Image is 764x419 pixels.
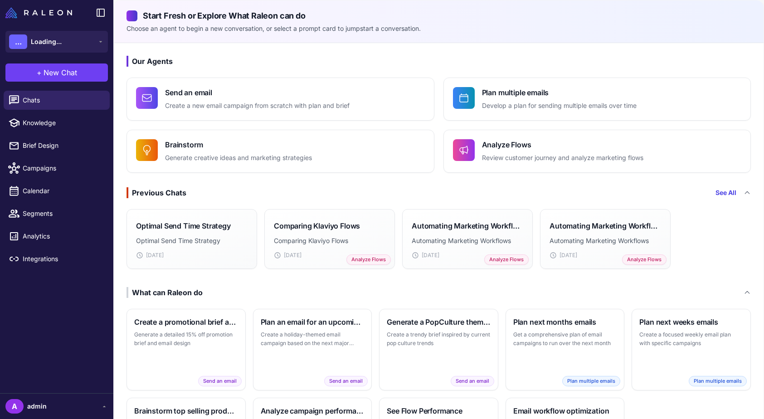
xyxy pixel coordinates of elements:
p: Develop a plan for sending multiple emails over time [482,101,637,111]
p: Create a focused weekly email plan with specific campaigns [639,330,743,348]
span: Chats [23,95,102,105]
h3: Optimal Send Time Strategy [136,220,231,231]
h3: Our Agents [127,56,751,67]
span: Calendar [23,186,102,196]
h4: Brainstorm [165,139,312,150]
p: Review customer journey and analyze marketing flows [482,153,643,163]
a: Brief Design [4,136,110,155]
a: See All [715,188,736,198]
button: Plan multiple emailsDevelop a plan for sending multiple emails over time [443,78,751,121]
p: Create a holiday-themed email campaign based on the next major holiday [261,330,365,348]
button: Generate a PopCulture themed briefCreate a trendy brief inspired by current pop culture trendsSen... [379,309,498,390]
span: Campaigns [23,163,102,173]
h4: Send an email [165,87,350,98]
p: Choose an agent to begin a new conversation, or select a prompt card to jumpstart a conversation. [127,24,751,34]
div: ... [9,34,27,49]
span: Plan multiple emails [562,376,620,386]
h3: Automating Marketing Workflows [550,220,661,231]
span: Loading... [31,37,62,47]
button: Send an emailCreate a new email campaign from scratch with plan and brief [127,78,434,121]
p: Get a comprehensive plan of email campaigns to run over the next month [513,330,617,348]
span: Send an email [198,376,242,386]
h3: Plan next months emails [513,317,617,327]
span: Knowledge [23,118,102,128]
h3: Brainstorm top selling products [134,405,238,416]
h3: Automating Marketing Workflows [412,220,523,231]
div: [DATE] [136,251,248,259]
span: Send an email [451,376,494,386]
h4: Analyze Flows [482,139,643,150]
img: Raleon Logo [5,7,72,18]
button: BrainstormGenerate creative ideas and marketing strategies [127,130,434,173]
h3: Plan an email for an upcoming holiday [261,317,365,327]
button: +New Chat [5,63,108,82]
h4: Plan multiple emails [482,87,637,98]
button: Plan next weeks emailsCreate a focused weekly email plan with specific campaignsPlan multiple emails [632,309,751,390]
button: Analyze FlowsReview customer journey and analyze marketing flows [443,130,751,173]
p: Generate a detailed 15% off promotion brief and email design [134,330,238,348]
span: Brief Design [23,141,102,151]
span: Analyze Flows [346,254,391,265]
h3: See Flow Performance [387,405,491,416]
div: [DATE] [412,251,523,259]
p: Generate creative ideas and marketing strategies [165,153,312,163]
h3: Analyze campaign performance [261,405,365,416]
span: Analytics [23,231,102,241]
p: Automating Marketing Workflows [550,236,661,246]
a: Integrations [4,249,110,268]
a: Chats [4,91,110,110]
span: admin [27,401,47,411]
div: A [5,399,24,414]
span: Send an email [324,376,368,386]
h3: Comparing Klaviyo Flows [274,220,360,231]
a: Campaigns [4,159,110,178]
span: + [37,67,42,78]
span: Analyze Flows [484,254,529,265]
button: Create a promotional brief and emailGenerate a detailed 15% off promotion brief and email designS... [127,309,246,390]
h2: Start Fresh or Explore What Raleon can do [127,10,751,22]
a: Raleon Logo [5,7,76,18]
button: Plan next months emailsGet a comprehensive plan of email campaigns to run over the next monthPlan... [506,309,625,390]
div: [DATE] [550,251,661,259]
span: New Chat [44,67,77,78]
button: ...Loading... [5,31,108,53]
p: Automating Marketing Workflows [412,236,523,246]
div: What can Raleon do [127,287,203,298]
span: Integrations [23,254,102,264]
a: Calendar [4,181,110,200]
h3: Generate a PopCulture themed brief [387,317,491,327]
div: [DATE] [274,251,385,259]
p: Comparing Klaviyo Flows [274,236,385,246]
span: Segments [23,209,102,219]
a: Segments [4,204,110,223]
h3: Plan next weeks emails [639,317,743,327]
h3: Create a promotional brief and email [134,317,238,327]
a: Knowledge [4,113,110,132]
h3: Email workflow optimization [513,405,617,416]
p: Create a new email campaign from scratch with plan and brief [165,101,350,111]
span: Plan multiple emails [689,376,747,386]
p: Optimal Send Time Strategy [136,236,248,246]
button: Plan an email for an upcoming holidayCreate a holiday-themed email campaign based on the next maj... [253,309,372,390]
span: Analyze Flows [622,254,667,265]
p: Create a trendy brief inspired by current pop culture trends [387,330,491,348]
div: Previous Chats [127,187,186,198]
a: Analytics [4,227,110,246]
